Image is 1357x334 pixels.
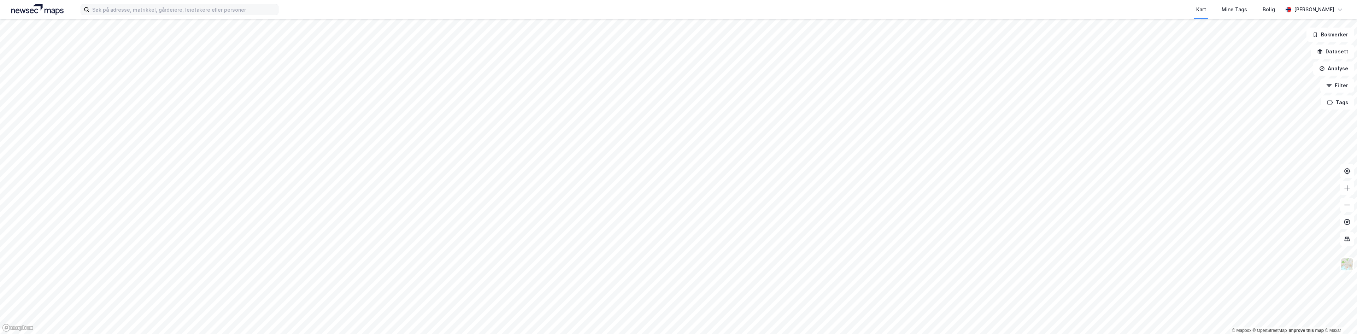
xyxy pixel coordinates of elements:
[1321,95,1354,110] button: Tags
[89,4,278,15] input: Søk på adresse, matrikkel, gårdeiere, leietakere eller personer
[1289,328,1324,333] a: Improve this map
[2,324,33,332] a: Mapbox homepage
[1294,5,1334,14] div: [PERSON_NAME]
[1311,45,1354,59] button: Datasett
[1263,5,1275,14] div: Bolig
[1313,61,1354,76] button: Analyse
[1222,5,1247,14] div: Mine Tags
[1196,5,1206,14] div: Kart
[1232,328,1251,333] a: Mapbox
[1320,78,1354,93] button: Filter
[11,4,64,15] img: logo.a4113a55bc3d86da70a041830d287a7e.svg
[1253,328,1287,333] a: OpenStreetMap
[1306,28,1354,42] button: Bokmerker
[1322,300,1357,334] iframe: Chat Widget
[1340,258,1354,271] img: Z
